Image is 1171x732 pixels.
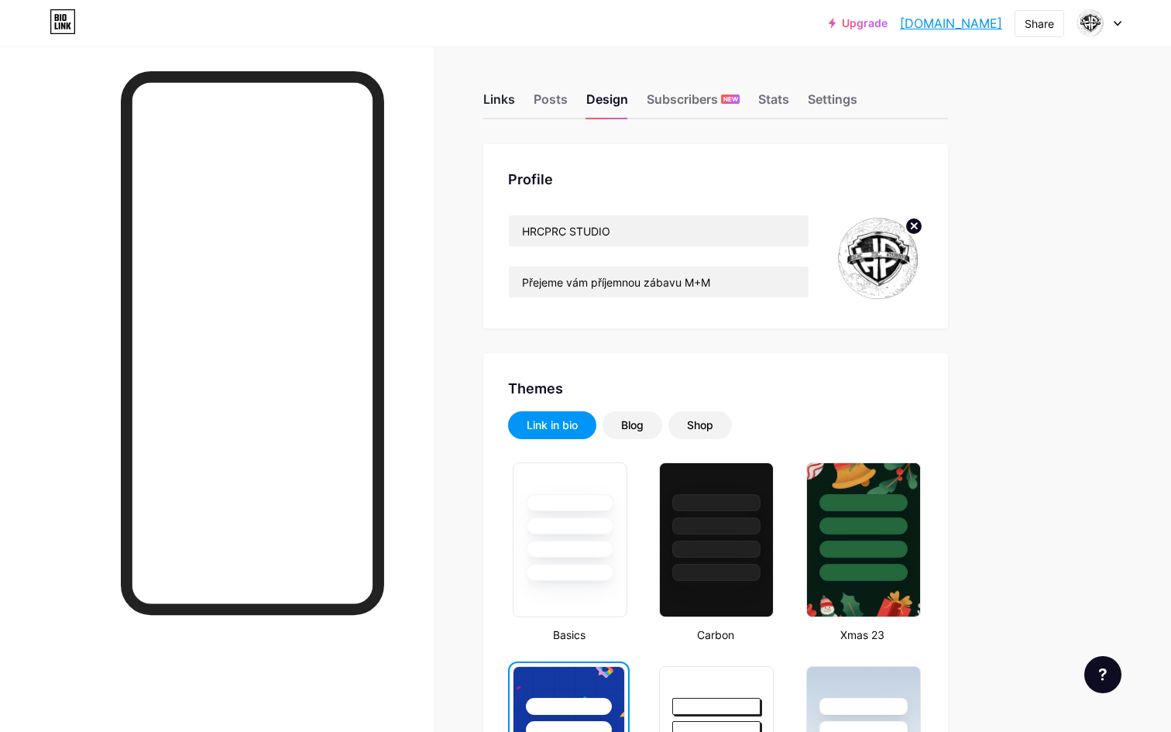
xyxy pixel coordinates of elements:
[509,215,809,246] input: Name
[534,90,568,118] div: Posts
[808,90,857,118] div: Settings
[483,90,515,118] div: Links
[723,95,738,104] span: NEW
[508,378,923,399] div: Themes
[687,418,713,433] div: Shop
[527,418,578,433] div: Link in bio
[654,627,776,643] div: Carbon
[508,627,630,643] div: Basics
[758,90,789,118] div: Stats
[508,169,923,190] div: Profile
[509,266,809,297] input: Bio
[1025,15,1054,32] div: Share
[900,14,1002,33] a: [DOMAIN_NAME]
[834,215,923,304] img: hrc prc
[586,90,628,118] div: Design
[647,90,740,118] div: Subscribers
[829,17,888,29] a: Upgrade
[1076,9,1105,38] img: hrc prc
[802,627,923,643] div: Xmas 23
[621,418,644,433] div: Blog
